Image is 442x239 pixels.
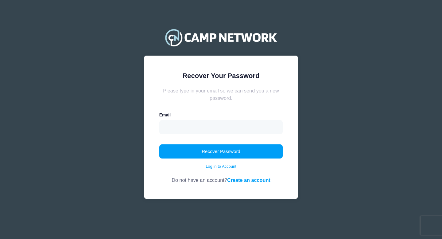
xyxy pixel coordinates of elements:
label: Email [159,112,171,118]
button: Recover Password [159,144,283,159]
img: Camp Network [162,25,280,50]
div: Do not have an account? [159,169,283,184]
div: Please type in your email so we can send you a new password. [159,87,283,102]
a: Create an account [227,177,270,183]
a: Log in to Account [206,163,236,170]
div: Recover Your Password [159,71,283,81]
